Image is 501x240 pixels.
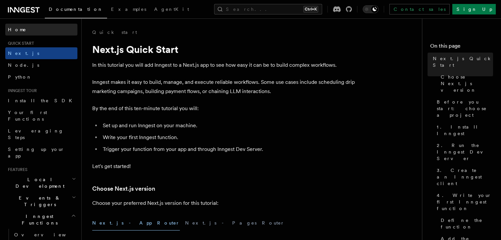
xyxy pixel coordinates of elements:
[5,192,77,210] button: Events & Triggers
[92,184,155,193] a: Choose Next.js version
[45,2,107,18] a: Documentation
[441,217,493,230] span: Define the function
[8,62,39,68] span: Node.js
[5,107,77,125] a: Your first Functions
[8,128,64,140] span: Leveraging Steps
[433,55,493,68] span: Next.js Quick Start
[8,74,32,80] span: Python
[5,143,77,162] a: Setting up your app
[5,213,71,226] span: Inngest Functions
[363,5,378,13] button: Toggle dark mode
[5,174,77,192] button: Local Development
[5,71,77,83] a: Python
[101,145,356,154] li: Trigger your function from your app and through Inngest Dev Server.
[430,42,493,53] h4: On this page
[92,60,356,70] p: In this tutorial you will add Inngest to a Next.js app to see how easy it can be to build complex...
[8,110,47,122] span: Your first Functions
[5,59,77,71] a: Node.js
[452,4,496,14] a: Sign Up
[389,4,450,14] a: Contact sales
[92,199,356,208] p: Choose your preferred Next.js version for this tutorial:
[303,6,318,12] kbd: Ctrl+K
[5,95,77,107] a: Install the SDK
[8,51,39,56] span: Next.js
[434,189,493,214] a: 4. Write your first Inngest function
[5,41,34,46] span: Quick start
[437,192,493,212] span: 4. Write your first Inngest function
[5,24,77,36] a: Home
[8,26,26,33] span: Home
[430,53,493,71] a: Next.js Quick Start
[438,71,493,96] a: Choose Next.js version
[5,125,77,143] a: Leveraging Steps
[437,167,493,187] span: 3. Create an Inngest client
[434,164,493,189] a: 3. Create an Inngest client
[92,162,356,171] p: Let's get started!
[441,74,493,93] span: Choose Next.js version
[5,167,27,172] span: Features
[8,147,65,158] span: Setting up your app
[214,4,322,14] button: Search...Ctrl+K
[107,2,150,18] a: Examples
[5,88,37,93] span: Inngest tour
[92,43,356,55] h1: Next.js Quick Start
[5,210,77,229] button: Inngest Functions
[185,216,285,230] button: Next.js - Pages Router
[92,29,137,36] a: Quick start
[14,232,82,237] span: Overview
[438,214,493,233] a: Define the function
[437,124,493,137] span: 1. Install Inngest
[5,176,72,189] span: Local Development
[5,195,72,208] span: Events & Triggers
[8,98,76,103] span: Install the SDK
[154,7,189,12] span: AgentKit
[101,133,356,142] li: Write your first Inngest function.
[101,121,356,130] li: Set up and run Inngest on your machine.
[5,47,77,59] a: Next.js
[437,142,493,162] span: 2. Run the Inngest Dev Server
[49,7,103,12] span: Documentation
[437,99,493,118] span: Before you start: choose a project
[434,96,493,121] a: Before you start: choose a project
[92,216,180,230] button: Next.js - App Router
[150,2,193,18] a: AgentKit
[434,139,493,164] a: 2. Run the Inngest Dev Server
[434,121,493,139] a: 1. Install Inngest
[92,78,356,96] p: Inngest makes it easy to build, manage, and execute reliable workflows. Some use cases include sc...
[111,7,146,12] span: Examples
[92,104,356,113] p: By the end of this ten-minute tutorial you will:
